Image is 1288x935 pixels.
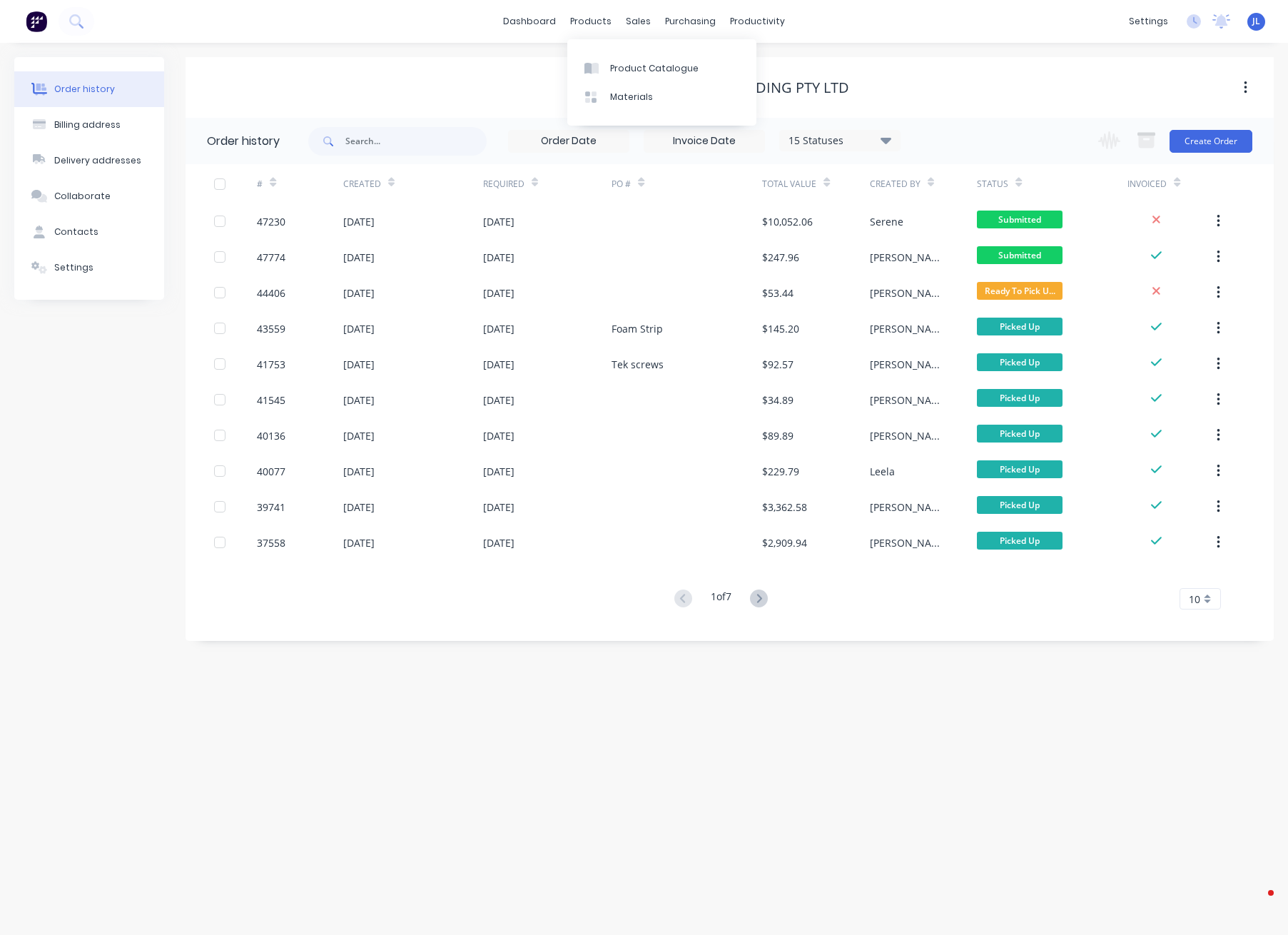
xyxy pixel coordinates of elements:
div: [DATE] [343,250,375,265]
div: [DATE] [483,535,514,550]
div: [DATE] [343,321,375,336]
div: Invoiced [1127,178,1167,191]
span: Picked Up [977,389,1063,407]
button: Order history [14,71,164,107]
div: [PERSON_NAME] [870,285,949,300]
div: [PERSON_NAME] [870,500,949,515]
span: Submitted [977,246,1063,264]
div: Serene [870,214,903,229]
button: Collaborate [14,178,164,214]
button: Delivery addresses [14,143,164,178]
div: productivity [723,11,792,32]
div: $247.96 [762,250,799,265]
input: Order Date [509,131,629,152]
div: 40077 [257,464,285,479]
div: Order history [54,83,115,96]
div: 47230 [257,214,285,229]
div: Foam Strip [612,321,663,336]
div: 40136 [257,428,285,443]
span: Picked Up [977,532,1063,550]
div: Leela [870,464,895,479]
div: $34.89 [762,393,793,408]
div: [DATE] [483,357,514,372]
div: [DATE] [483,321,514,336]
div: $53.44 [762,285,793,300]
div: [DATE] [483,285,514,300]
iframe: Intercom live chat [1239,886,1274,921]
input: Search... [345,127,487,156]
div: $10,052.06 [762,214,813,229]
div: Created [343,164,483,203]
div: [DATE] [483,393,514,408]
span: Submitted [977,211,1063,228]
div: [PERSON_NAME] [870,393,949,408]
div: [DATE] [483,428,514,443]
div: Invoiced [1127,164,1214,203]
div: purchasing [658,11,723,32]
span: 10 [1189,592,1200,607]
button: Create Order [1170,130,1252,153]
div: Order history [207,133,280,150]
div: Status [977,164,1127,203]
div: [DATE] [343,357,375,372]
div: Created By [870,178,921,191]
div: 41753 [257,357,285,372]
button: Settings [14,250,164,285]
div: [DATE] [483,250,514,265]
span: Picked Up [977,318,1063,335]
div: Status [977,178,1008,191]
div: $3,362.58 [762,500,807,515]
div: [DATE] [343,535,375,550]
div: [PERSON_NAME] [870,535,949,550]
div: Collaborate [54,190,111,203]
div: [DATE] [483,464,514,479]
button: Contacts [14,214,164,250]
div: 43559 [257,321,285,336]
div: 44406 [257,285,285,300]
div: [PERSON_NAME] [870,428,949,443]
div: $89.89 [762,428,793,443]
div: 37558 [257,535,285,550]
img: Factory [26,11,47,32]
div: Total Value [762,164,870,203]
input: Invoice Date [644,131,764,152]
div: [PERSON_NAME] [870,357,949,372]
div: [PERSON_NAME] [870,321,949,336]
div: 1 of 7 [711,589,731,610]
div: Created [343,178,381,191]
div: [DATE] [343,285,375,300]
div: 39741 [257,500,285,515]
span: Ready To Pick U... [977,282,1063,300]
div: # [257,164,343,203]
div: [DATE] [343,214,375,229]
div: [DATE] [343,428,375,443]
div: [PERSON_NAME] [870,250,949,265]
a: dashboard [496,11,563,32]
div: settings [1122,11,1175,32]
div: Materials [610,91,653,103]
div: [DATE] [343,500,375,515]
div: # [257,178,263,191]
span: Picked Up [977,425,1063,443]
div: Settings [54,261,93,274]
button: Billing address [14,107,164,143]
div: Billing address [54,118,121,131]
div: Tek screws [612,357,664,372]
div: 15 Statuses [780,133,900,148]
div: 47774 [257,250,285,265]
div: [DATE] [343,393,375,408]
div: Delivery addresses [54,154,141,167]
div: [DATE] [343,464,375,479]
div: Created By [870,164,978,203]
span: Picked Up [977,353,1063,371]
div: sales [619,11,658,32]
div: Contacts [54,226,98,238]
div: products [563,11,619,32]
div: [DATE] [483,214,514,229]
div: $92.57 [762,357,793,372]
div: PO # [612,178,631,191]
span: Picked Up [977,496,1063,514]
div: $229.79 [762,464,799,479]
a: Materials [567,83,756,111]
span: JL [1252,15,1260,28]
